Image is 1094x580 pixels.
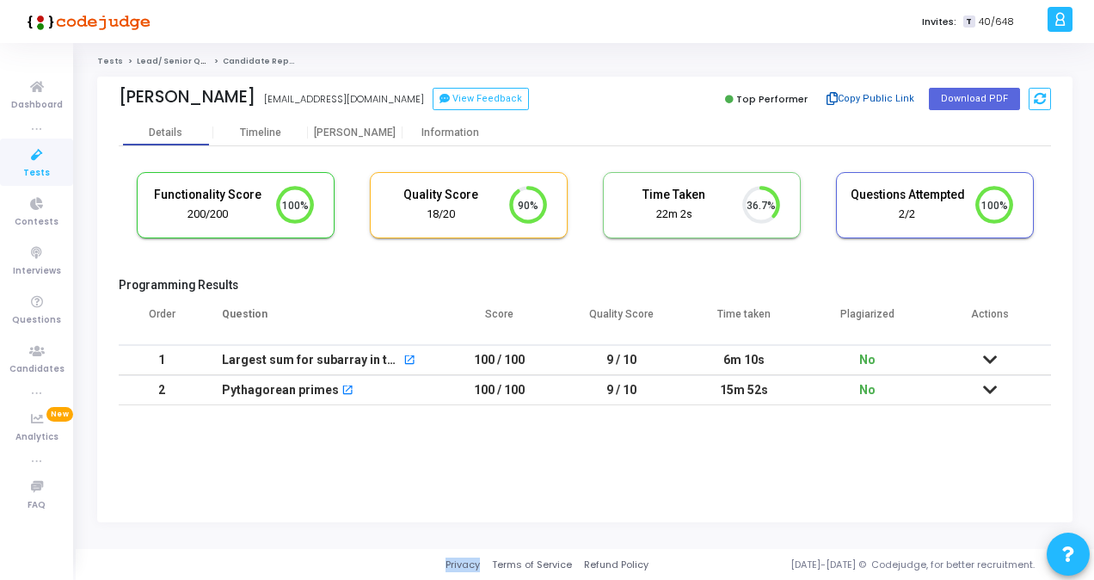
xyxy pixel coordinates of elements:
div: [PERSON_NAME] [119,87,255,107]
div: [PERSON_NAME] [308,126,403,139]
span: Dashboard [11,98,63,113]
button: Download PDF [929,88,1020,110]
span: Candidates [9,362,65,377]
span: Candidate Report [223,56,302,66]
div: Timeline [240,126,281,139]
a: Privacy [446,558,480,572]
div: Pythagorean primes [222,376,339,404]
a: Refund Policy [584,558,648,572]
td: 1 [119,345,205,375]
span: Interviews [13,264,61,279]
span: Tests [23,166,50,181]
th: Actions [928,297,1051,345]
td: 100 / 100 [438,345,561,375]
span: Top Performer [736,92,808,106]
mat-icon: open_in_new [403,355,415,367]
label: Invites: [922,15,956,29]
th: Order [119,297,205,345]
td: 2 [119,375,205,405]
button: Copy Public Link [821,86,920,112]
th: Quality Score [561,297,684,345]
a: Terms of Service [492,558,572,572]
div: Details [149,126,182,139]
h5: Time Taken [617,188,732,202]
a: Tests [97,56,123,66]
span: T [963,15,974,28]
span: No [859,353,876,367]
span: New [46,407,73,422]
td: 9 / 10 [561,375,684,405]
span: Questions [12,313,61,328]
nav: breadcrumb [97,56,1072,67]
span: Analytics [15,430,58,445]
h5: Questions Attempted [850,188,965,202]
span: Contests [15,215,58,230]
span: 40/648 [979,15,1014,29]
div: [DATE]-[DATE] © Codejudge, for better recruitment. [648,558,1072,572]
th: Question [205,297,438,345]
a: Lead/ Senior Quality Engineer Test 2 [137,56,294,66]
div: 18/20 [384,207,499,223]
th: Score [438,297,561,345]
td: 100 / 100 [438,375,561,405]
div: 22m 2s [617,207,732,223]
button: View Feedback [433,88,529,110]
th: Plagiarized [806,297,929,345]
td: 6m 10s [683,345,806,375]
mat-icon: open_in_new [341,386,353,398]
div: [EMAIL_ADDRESS][DOMAIN_NAME] [264,92,424,107]
h5: Quality Score [384,188,499,202]
h5: Functionality Score [151,188,266,202]
img: logo [22,4,151,39]
div: 200/200 [151,207,266,223]
div: Information [403,126,497,139]
th: Time taken [683,297,806,345]
div: 2/2 [850,207,965,223]
td: 9 / 10 [561,345,684,375]
td: 15m 52s [683,375,806,405]
div: Largest sum for subarray in the array [222,346,401,374]
h5: Programming Results [119,278,1051,293]
span: FAQ [28,498,46,513]
span: No [859,383,876,397]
